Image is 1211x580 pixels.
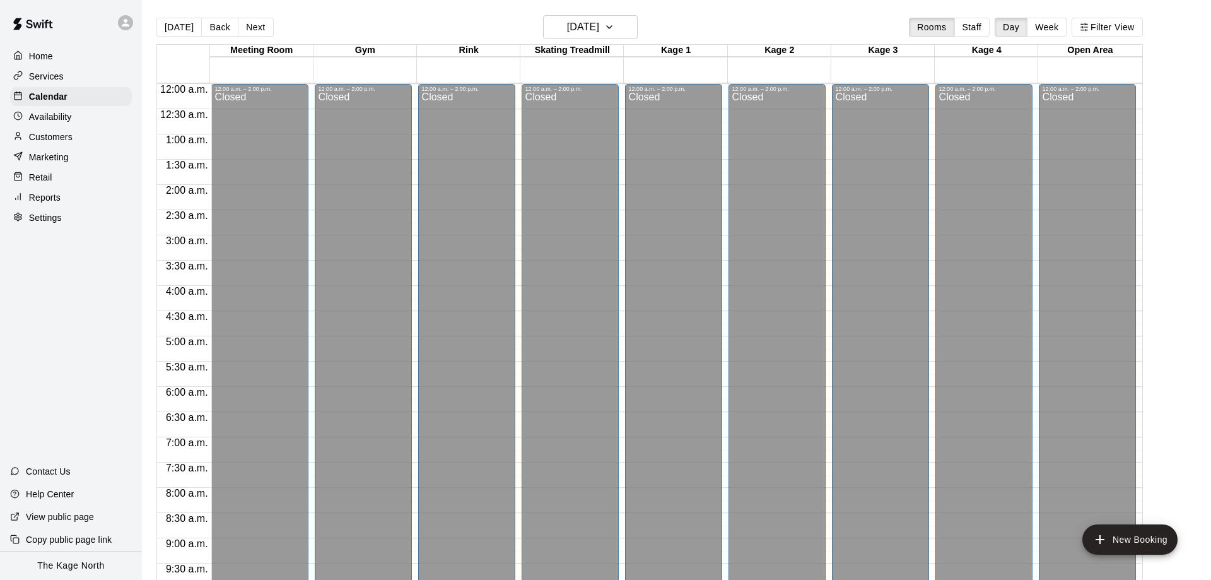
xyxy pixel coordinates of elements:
[163,564,211,574] span: 9:30 a.m.
[26,511,94,523] p: View public page
[163,134,211,145] span: 1:00 a.m.
[163,488,211,499] span: 8:00 a.m.
[831,45,935,57] div: Kage 3
[10,107,132,126] a: Availability
[29,171,52,184] p: Retail
[210,45,313,57] div: Meeting Room
[1038,45,1142,57] div: Open Area
[1027,18,1067,37] button: Week
[157,109,211,120] span: 12:30 a.m.
[1082,524,1178,555] button: add
[238,18,273,37] button: Next
[29,110,72,123] p: Availability
[624,45,727,57] div: Kage 1
[26,465,71,478] p: Contact Us
[26,488,74,500] p: Help Center
[319,86,408,92] div: 12:00 a.m. – 2:00 p.m.
[417,45,520,57] div: Rink
[935,45,1038,57] div: Kage 4
[732,86,822,92] div: 12:00 a.m. – 2:00 p.m.
[10,188,132,207] a: Reports
[29,50,53,62] p: Home
[163,160,211,170] span: 1:30 a.m.
[157,84,211,95] span: 12:00 a.m.
[163,437,211,448] span: 7:00 a.m.
[156,18,202,37] button: [DATE]
[10,208,132,227] a: Settings
[163,286,211,297] span: 4:00 a.m.
[163,336,211,347] span: 5:00 a.m.
[37,559,105,572] p: The Kage North
[163,463,211,473] span: 7:30 a.m.
[163,538,211,549] span: 9:00 a.m.
[10,87,132,106] a: Calendar
[525,86,615,92] div: 12:00 a.m. – 2:00 p.m.
[163,210,211,221] span: 2:30 a.m.
[10,127,132,146] a: Customers
[995,18,1027,37] button: Day
[629,86,718,92] div: 12:00 a.m. – 2:00 p.m.
[163,235,211,246] span: 3:00 a.m.
[201,18,238,37] button: Back
[163,261,211,271] span: 3:30 a.m.
[954,18,990,37] button: Staff
[163,362,211,372] span: 5:30 a.m.
[1072,18,1142,37] button: Filter View
[29,191,61,204] p: Reports
[163,513,211,524] span: 8:30 a.m.
[29,131,73,143] p: Customers
[567,18,599,36] h6: [DATE]
[29,90,67,103] p: Calendar
[10,47,132,66] a: Home
[215,86,305,92] div: 12:00 a.m. – 2:00 p.m.
[1043,86,1132,92] div: 12:00 a.m. – 2:00 p.m.
[163,311,211,322] span: 4:30 a.m.
[836,86,925,92] div: 12:00 a.m. – 2:00 p.m.
[29,211,62,224] p: Settings
[29,70,64,83] p: Services
[26,533,112,546] p: Copy public page link
[163,185,211,196] span: 2:00 a.m.
[422,86,512,92] div: 12:00 a.m. – 2:00 p.m.
[163,387,211,398] span: 6:00 a.m.
[10,67,132,86] a: Services
[29,151,69,163] p: Marketing
[520,45,624,57] div: Skating Treadmill
[10,168,132,187] a: Retail
[163,412,211,423] span: 6:30 a.m.
[10,148,132,167] a: Marketing
[543,15,638,39] button: [DATE]
[313,45,417,57] div: Gym
[909,18,954,37] button: Rooms
[728,45,831,57] div: Kage 2
[939,86,1029,92] div: 12:00 a.m. – 2:00 p.m.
